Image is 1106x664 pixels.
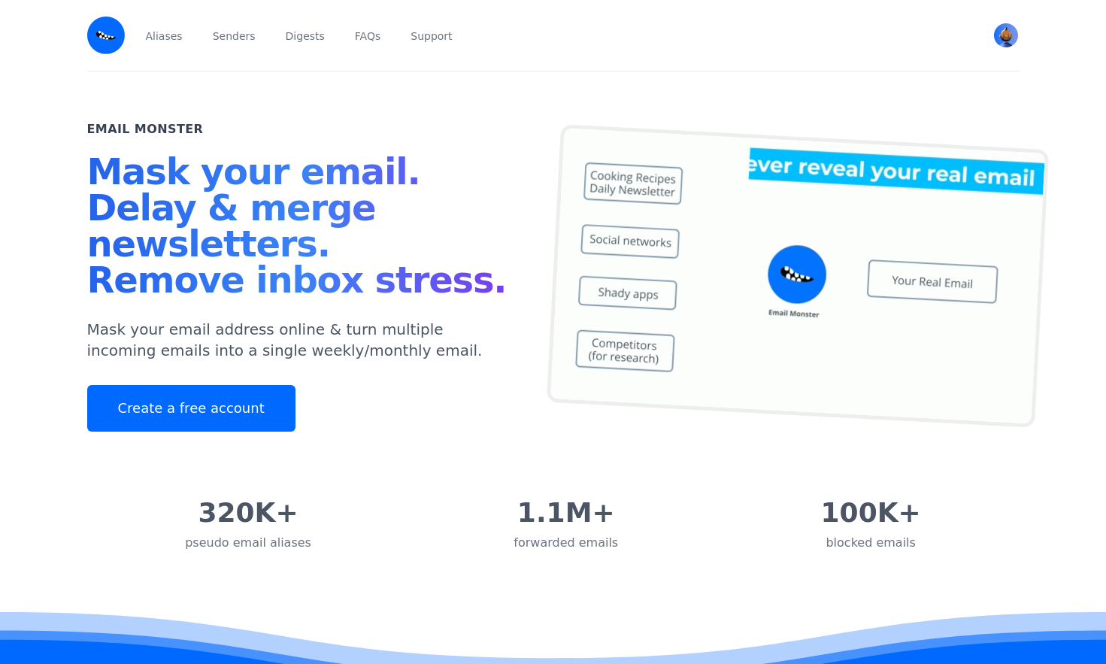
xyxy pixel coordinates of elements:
img: temp mail, free temporary mail, Temporary Email [546,124,1048,428]
button: User menu [992,22,1020,49]
img: Email Monster [87,17,125,54]
div: 1.1M+ [514,498,618,528]
img: brainmonkeys's Avatar [994,23,1018,47]
h2: Email Monster [87,120,204,138]
div: forwarded emails [514,534,618,552]
div: blocked emails [821,534,921,552]
div: pseudo email aliases [185,534,311,552]
h1: Mask your email. Delay & merge newsletters. Remove inbox stress. [87,153,517,304]
a: Create a free account [87,385,295,432]
div: 320K+ [185,498,311,528]
p: Mask your email address online & turn multiple incoming emails into a single weekly/monthly email. [87,319,517,361]
div: 100K+ [821,498,921,528]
